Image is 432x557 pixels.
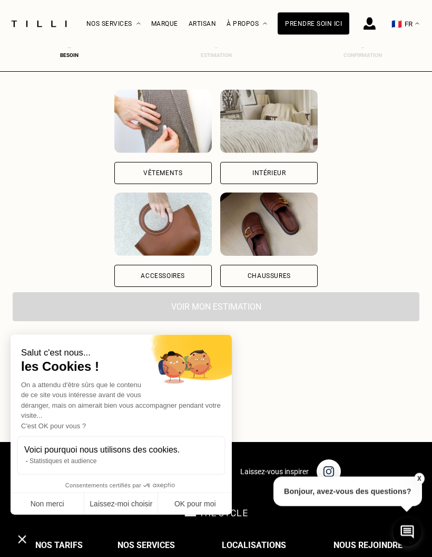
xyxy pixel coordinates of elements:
[252,170,286,177] div: Intérieur
[391,19,402,29] span: 🇫🇷
[195,52,237,58] div: Estimation
[220,193,318,256] img: Chaussures
[136,23,141,25] img: Menu déroulant
[240,468,309,476] p: Laissez-vous inspirer
[333,538,402,554] div: Nous rejoindre
[114,193,212,256] img: Accessoires
[317,460,341,484] img: page instagram de Tilli une retoucherie à domicile
[386,1,425,47] button: 🇫🇷 FR
[263,23,267,25] img: Menu déroulant à propos
[227,1,267,47] div: À propos
[342,52,384,58] div: Confirmation
[248,273,291,280] div: Chaussures
[35,538,83,554] div: Nos tarifs
[86,1,141,47] div: Nos services
[414,473,424,485] button: X
[273,477,422,506] p: Bonjour, avez-vous des questions?
[143,170,182,177] div: Vêtements
[141,273,185,280] div: Accessoires
[48,52,91,58] div: Besoin
[151,20,178,27] a: Marque
[114,90,212,153] img: Vêtements
[7,21,71,27] img: Logo du service de couturière Tilli
[117,538,175,554] div: Nos services
[222,538,286,554] div: Localisations
[189,20,217,27] a: Artisan
[220,90,318,153] img: Intérieur
[415,23,419,25] img: menu déroulant
[364,17,376,30] img: icône connexion
[278,13,349,35] a: Prendre soin ici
